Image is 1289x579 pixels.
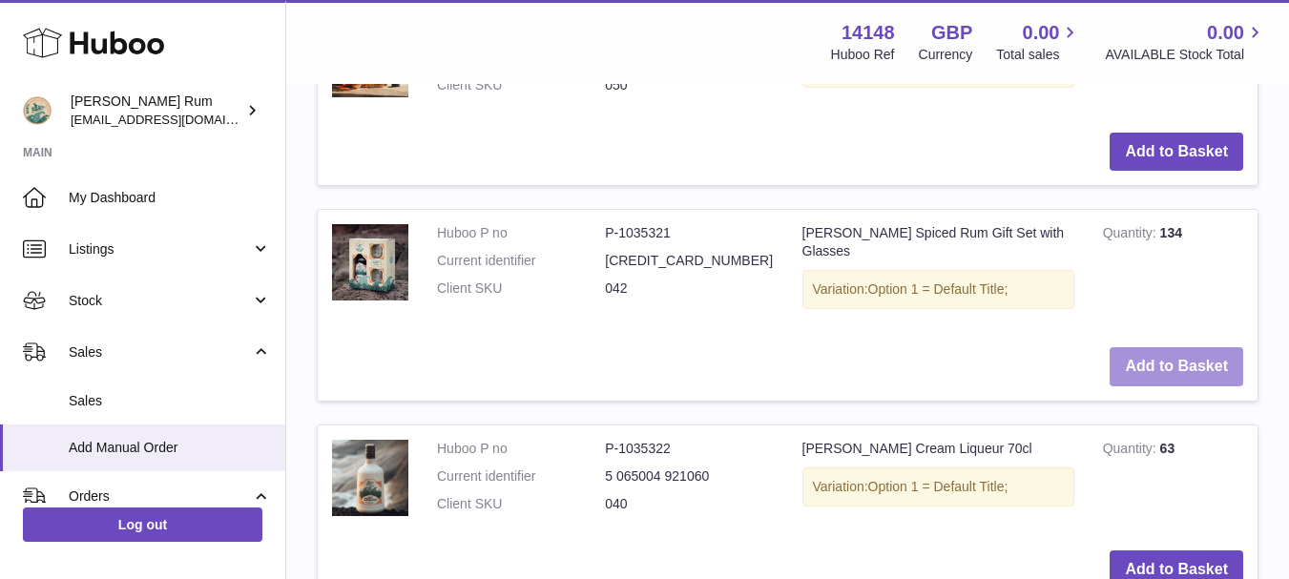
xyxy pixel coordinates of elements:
[1105,46,1266,64] span: AVAILABLE Stock Total
[69,487,251,506] span: Orders
[788,210,1089,333] td: [PERSON_NAME] Spiced Rum Gift Set with Glasses
[1023,20,1060,46] span: 0.00
[69,392,271,410] span: Sales
[605,495,773,513] dd: 040
[437,279,605,298] dt: Client SKU
[788,425,1089,537] td: [PERSON_NAME] Cream Liqueur 70cl
[437,467,605,486] dt: Current identifier
[842,20,895,46] strong: 14148
[71,112,281,127] span: [EMAIL_ADDRESS][DOMAIN_NAME]
[868,281,1008,297] span: Option 1 = Default Title;
[332,440,408,516] img: Barti Cream Liqueur 70cl
[71,93,242,129] div: [PERSON_NAME] Rum
[802,270,1074,309] div: Variation:
[69,240,251,258] span: Listings
[605,279,773,298] dd: 042
[69,439,271,457] span: Add Manual Order
[605,252,773,270] dd: [CREDIT_CARD_NUMBER]
[996,20,1081,64] a: 0.00 Total sales
[605,467,773,486] dd: 5 065004 921060
[1103,225,1160,245] strong: Quantity
[437,224,605,242] dt: Huboo P no
[1089,210,1258,333] td: 134
[802,467,1074,507] div: Variation:
[1103,441,1160,461] strong: Quantity
[831,46,895,64] div: Huboo Ref
[437,76,605,94] dt: Client SKU
[437,495,605,513] dt: Client SKU
[437,252,605,270] dt: Current identifier
[605,224,773,242] dd: P-1035321
[1105,20,1266,64] a: 0.00 AVAILABLE Stock Total
[605,440,773,458] dd: P-1035322
[23,507,262,542] a: Log out
[437,440,605,458] dt: Huboo P no
[1089,425,1258,537] td: 63
[332,224,408,300] img: Barti Spiced Rum Gift Set with Glasses
[69,292,251,310] span: Stock
[1110,347,1243,386] button: Add to Basket
[1110,133,1243,172] button: Add to Basket
[23,96,52,125] img: mail@bartirum.wales
[605,76,773,94] dd: 050
[69,343,251,362] span: Sales
[69,189,271,207] span: My Dashboard
[996,46,1081,64] span: Total sales
[1207,20,1244,46] span: 0.00
[868,479,1008,494] span: Option 1 = Default Title;
[931,20,972,46] strong: GBP
[919,46,973,64] div: Currency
